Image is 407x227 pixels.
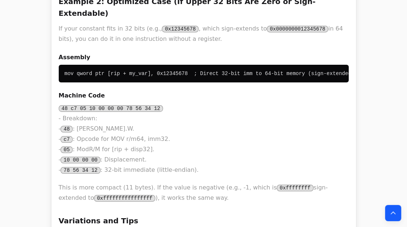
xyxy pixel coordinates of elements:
code: 0xffffffff [277,185,313,191]
code: 48 c7 05 10 00 00 00 78 56 34 12 [59,105,163,112]
code: 0xffffffffffffffff [94,195,155,202]
code: 05 [61,146,73,153]
code: 48 [61,126,73,132]
h4: Assembly [59,53,349,62]
p: This is more compact (11 bytes). If the value is negative (e.g., -1, which is sign-extended to ),... [59,182,349,203]
p: If your constant fits in 32 bits (e.g., , which sign-extends to in 64 bits), you can do it in one... [59,24,349,44]
code: 0x0000000012345678 [267,26,328,32]
code: c7 [61,136,73,143]
button: Back to top [385,205,401,221]
h3: Variations and Tips [59,215,349,227]
p: - Breakdown: - : [PERSON_NAME].W. - : Opcode for MOV r/m64, imm32. - : ModR/M for [rip + disp32].... [59,103,349,175]
code: 10 00 00 00 [61,157,100,163]
h4: Machine Code [59,91,349,100]
code: mov qword ptr [rip + my_var], 0x12345678 ; Direct 32-bit imm to 64-bit memory (sign-extended) [65,71,355,77]
code: 0x12345678 [162,26,199,32]
code: 78 56 34 12 [61,167,100,174]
